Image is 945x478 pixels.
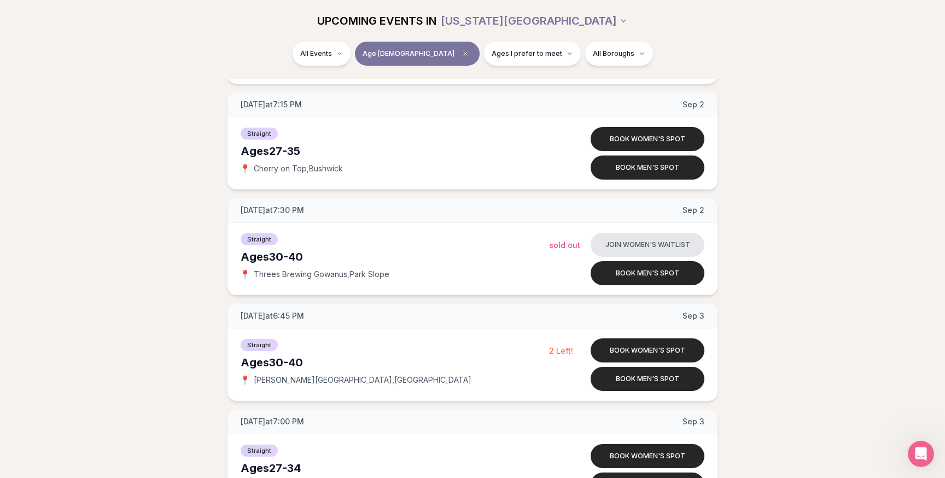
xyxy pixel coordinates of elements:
[682,205,704,216] span: Sep 2
[241,233,278,245] span: Straight
[593,49,634,58] span: All Boroughs
[317,13,436,28] span: UPCOMING EVENTS IN
[908,441,934,467] iframe: Intercom live chat
[254,375,471,385] span: [PERSON_NAME][GEOGRAPHIC_DATA] , [GEOGRAPHIC_DATA]
[241,310,304,321] span: [DATE] at 6:45 PM
[591,156,704,180] button: Book men's spot
[682,99,704,110] span: Sep 2
[441,9,628,33] button: [US_STATE][GEOGRAPHIC_DATA]
[254,163,343,174] span: Cherry on Top , Bushwick
[549,240,580,250] span: Sold Out
[591,261,704,285] button: Book men's spot
[241,460,549,476] div: Ages 27-34
[492,49,562,58] span: Ages I prefer to meet
[293,42,351,66] button: All Events
[591,233,704,257] button: Join women's waitlist
[549,346,573,355] span: 2 Left!
[241,445,278,457] span: Straight
[241,249,549,264] div: Ages 30-40
[591,444,704,468] button: Book women's spot
[241,270,249,279] span: 📍
[591,338,704,362] button: Book women's spot
[591,367,704,391] button: Book men's spot
[682,310,704,321] span: Sep 3
[355,42,480,66] button: Age [DEMOGRAPHIC_DATA]Clear age
[484,42,581,66] button: Ages I prefer to meet
[459,47,472,60] span: Clear age
[241,143,549,159] div: Ages 27-35
[241,164,249,173] span: 📍
[585,42,653,66] button: All Boroughs
[241,355,549,370] div: Ages 30-40
[241,99,302,110] span: [DATE] at 7:15 PM
[241,205,304,216] span: [DATE] at 7:30 PM
[241,416,304,427] span: [DATE] at 7:00 PM
[300,49,332,58] span: All Events
[363,49,454,58] span: Age [DEMOGRAPHIC_DATA]
[682,416,704,427] span: Sep 3
[241,376,249,384] span: 📍
[241,339,278,351] span: Straight
[591,127,704,151] button: Book women's spot
[241,128,278,140] span: Straight
[254,269,389,280] span: Threes Brewing Gowanus , Park Slope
